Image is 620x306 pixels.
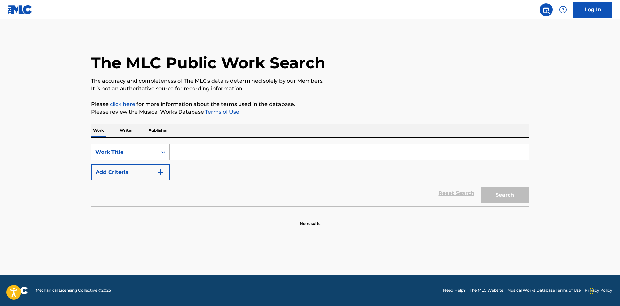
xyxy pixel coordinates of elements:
[8,5,33,14] img: MLC Logo
[91,85,529,93] p: It is not an authoritative source for recording information.
[118,124,135,137] p: Writer
[110,101,135,107] a: click here
[95,148,154,156] div: Work Title
[507,288,581,293] a: Musical Works Database Terms of Use
[91,53,325,73] h1: The MLC Public Work Search
[542,6,550,14] img: search
[585,288,612,293] a: Privacy Policy
[470,288,503,293] a: The MLC Website
[8,287,28,294] img: logo
[91,77,529,85] p: The accuracy and completeness of The MLC's data is determined solely by our Members.
[590,281,593,301] div: Drag
[588,275,620,306] iframe: Chat Widget
[556,3,569,16] div: Help
[559,6,567,14] img: help
[91,164,170,180] button: Add Criteria
[91,100,529,108] p: Please for more information about the terms used in the database.
[91,108,529,116] p: Please review the Musical Works Database
[540,3,553,16] a: Public Search
[573,2,612,18] a: Log In
[146,124,170,137] p: Publisher
[300,213,320,227] p: No results
[443,288,466,293] a: Need Help?
[91,144,529,206] form: Search Form
[91,124,106,137] p: Work
[204,109,239,115] a: Terms of Use
[157,168,164,176] img: 9d2ae6d4665cec9f34b9.svg
[36,288,111,293] span: Mechanical Licensing Collective © 2025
